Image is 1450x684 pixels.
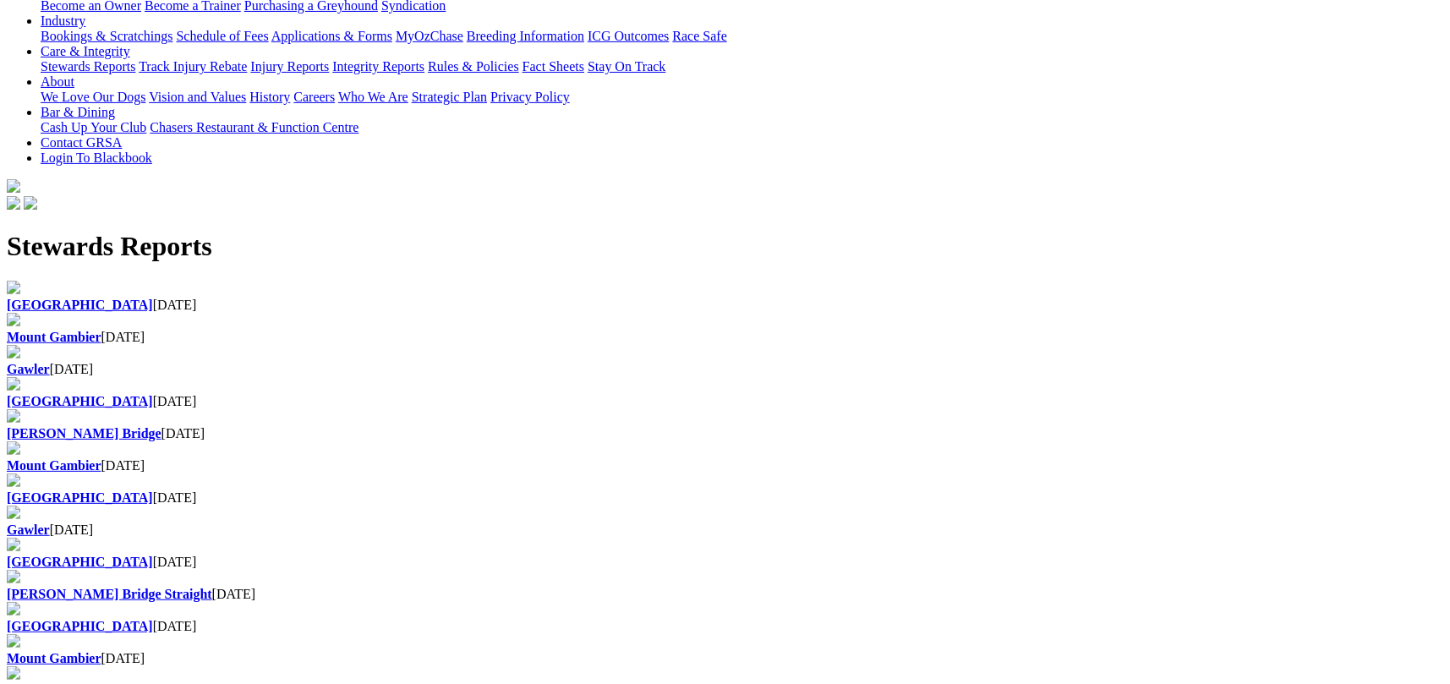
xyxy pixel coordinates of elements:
[41,120,146,134] a: Cash Up Your Club
[7,555,1443,570] div: [DATE]
[7,330,101,344] a: Mount Gambier
[24,196,37,210] img: twitter.svg
[467,29,584,43] a: Breeding Information
[7,570,20,583] img: file-red.svg
[293,90,335,104] a: Careers
[7,666,20,680] img: file-red.svg
[7,330,1443,345] div: [DATE]
[7,298,153,312] a: [GEOGRAPHIC_DATA]
[428,59,519,74] a: Rules & Policies
[7,619,153,633] a: [GEOGRAPHIC_DATA]
[7,523,50,537] a: Gawler
[41,150,152,165] a: Login To Blackbook
[490,90,570,104] a: Privacy Policy
[7,394,153,408] a: [GEOGRAPHIC_DATA]
[7,458,101,473] a: Mount Gambier
[588,59,665,74] a: Stay On Track
[271,29,392,43] a: Applications & Forms
[149,90,246,104] a: Vision and Values
[7,196,20,210] img: facebook.svg
[41,14,85,28] a: Industry
[7,377,20,391] img: file-red.svg
[7,313,20,326] img: file-red.svg
[332,59,424,74] a: Integrity Reports
[7,523,1443,538] div: [DATE]
[249,90,290,104] a: History
[7,506,20,519] img: file-red.svg
[150,120,358,134] a: Chasers Restaurant & Function Centre
[7,426,161,440] a: [PERSON_NAME] Bridge
[7,490,1443,506] div: [DATE]
[7,281,20,294] img: file-red.svg
[7,490,153,505] a: [GEOGRAPHIC_DATA]
[672,29,726,43] a: Race Safe
[41,29,1443,44] div: Industry
[7,555,153,569] a: [GEOGRAPHIC_DATA]
[41,90,1443,105] div: About
[7,651,1443,666] div: [DATE]
[7,409,20,423] img: file-red.svg
[7,231,1443,262] h1: Stewards Reports
[41,44,130,58] a: Care & Integrity
[41,135,122,150] a: Contact GRSA
[41,59,135,74] a: Stewards Reports
[7,345,20,358] img: file-red.svg
[7,441,20,455] img: file-red.svg
[41,74,74,89] a: About
[7,362,1443,377] div: [DATE]
[7,458,1443,473] div: [DATE]
[7,298,1443,313] div: [DATE]
[523,59,584,74] a: Fact Sheets
[7,538,20,551] img: file-red.svg
[41,120,1443,135] div: Bar & Dining
[7,362,50,376] a: Gawler
[7,651,101,665] a: Mount Gambier
[338,90,408,104] a: Who We Are
[7,587,1443,602] div: [DATE]
[588,29,669,43] a: ICG Outcomes
[41,105,115,119] a: Bar & Dining
[41,29,172,43] a: Bookings & Scratchings
[41,59,1443,74] div: Care & Integrity
[176,29,268,43] a: Schedule of Fees
[412,90,487,104] a: Strategic Plan
[250,59,329,74] a: Injury Reports
[7,602,20,616] img: file-red.svg
[7,179,20,193] img: logo-grsa-white.png
[396,29,463,43] a: MyOzChase
[7,619,1443,634] div: [DATE]
[41,90,145,104] a: We Love Our Dogs
[7,473,20,487] img: file-red.svg
[139,59,247,74] a: Track Injury Rebate
[7,634,20,648] img: file-red.svg
[7,394,1443,409] div: [DATE]
[7,587,212,601] a: [PERSON_NAME] Bridge Straight
[7,426,1443,441] div: [DATE]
